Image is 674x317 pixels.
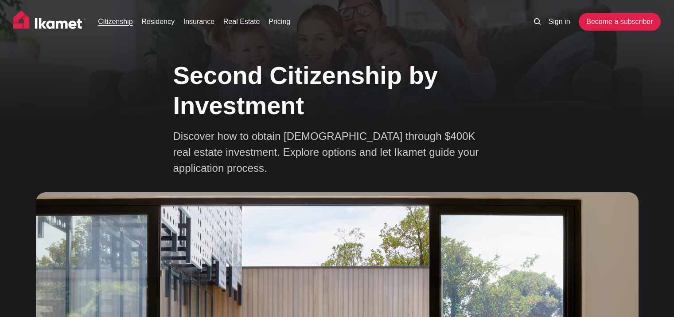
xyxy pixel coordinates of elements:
a: Real Estate [223,16,260,27]
a: Pricing [269,16,290,27]
a: Citizenship [98,16,132,27]
a: Become a subscriber [579,13,660,31]
a: Residency [141,16,175,27]
h1: Second Citizenship by Investment [173,60,501,120]
p: Discover how to obtain [DEMOGRAPHIC_DATA] through $400K real estate investment. Explore options a... [173,128,483,176]
img: Ikamet home [13,11,86,33]
a: Insurance [183,16,214,27]
a: Sign in [549,16,570,27]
